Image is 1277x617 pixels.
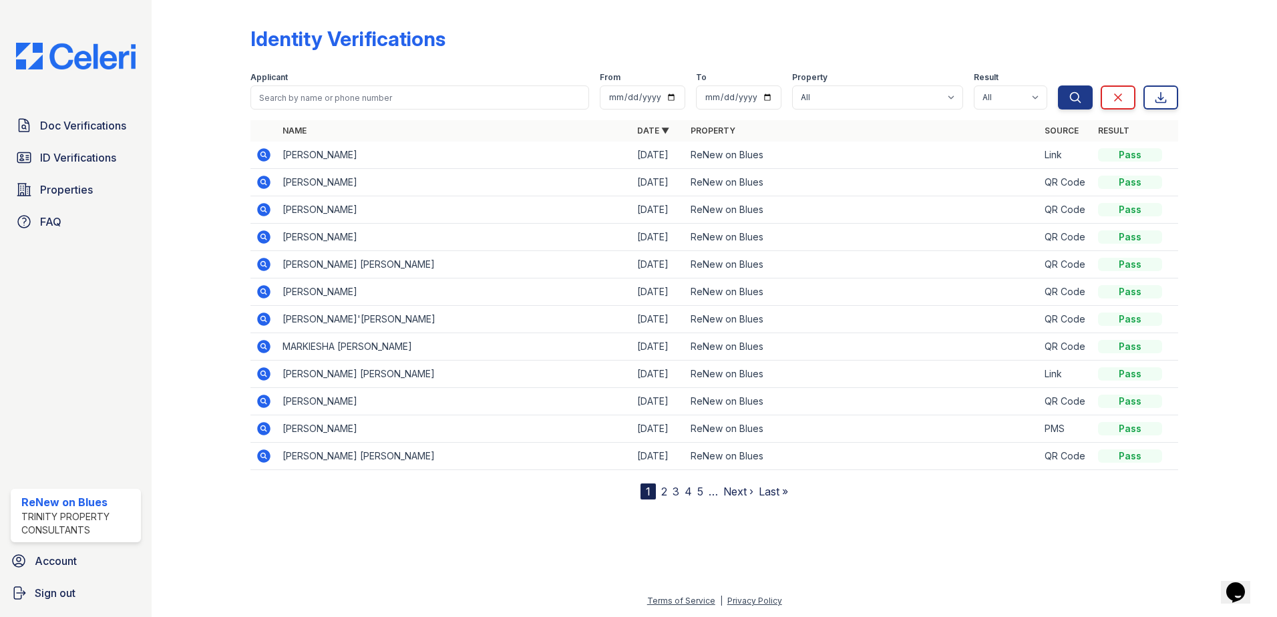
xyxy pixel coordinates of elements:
a: Source [1045,126,1079,136]
td: Link [1039,142,1093,169]
div: 1 [641,483,656,499]
div: Pass [1098,340,1162,353]
div: ReNew on Blues [21,494,136,510]
span: … [709,483,718,499]
td: [PERSON_NAME] [PERSON_NAME] [277,251,632,278]
td: [DATE] [632,333,685,361]
label: To [696,72,707,83]
td: [DATE] [632,443,685,470]
div: Pass [1098,285,1162,298]
a: ID Verifications [11,144,141,171]
td: [DATE] [632,278,685,306]
td: [PERSON_NAME] [277,278,632,306]
td: [PERSON_NAME] [277,388,632,415]
td: ReNew on Blues [685,388,1040,415]
a: Doc Verifications [11,112,141,139]
td: ReNew on Blues [685,443,1040,470]
td: [PERSON_NAME] [277,196,632,224]
td: [PERSON_NAME] [277,142,632,169]
td: Link [1039,361,1093,388]
span: Doc Verifications [40,118,126,134]
td: PMS [1039,415,1093,443]
div: Trinity Property Consultants [21,510,136,537]
td: [DATE] [632,415,685,443]
div: Pass [1098,449,1162,463]
td: ReNew on Blues [685,169,1040,196]
td: QR Code [1039,196,1093,224]
a: Result [1098,126,1129,136]
td: ReNew on Blues [685,361,1040,388]
div: Pass [1098,176,1162,189]
span: FAQ [40,214,61,230]
a: Privacy Policy [727,596,782,606]
a: Next › [723,485,753,498]
a: Date ▼ [637,126,669,136]
td: ReNew on Blues [685,415,1040,443]
img: CE_Logo_Blue-a8612792a0a2168367f1c8372b55b34899dd931a85d93a1a3d3e32e68fde9ad4.png [5,43,146,69]
div: Pass [1098,367,1162,381]
td: ReNew on Blues [685,306,1040,333]
td: [PERSON_NAME] [277,169,632,196]
td: [PERSON_NAME]'[PERSON_NAME] [277,306,632,333]
td: ReNew on Blues [685,196,1040,224]
td: [DATE] [632,224,685,251]
iframe: chat widget [1221,564,1264,604]
td: [DATE] [632,388,685,415]
div: Pass [1098,258,1162,271]
a: 5 [697,485,703,498]
span: Properties [40,182,93,198]
div: Identity Verifications [250,27,445,51]
td: [DATE] [632,196,685,224]
div: Pass [1098,395,1162,408]
td: [DATE] [632,142,685,169]
input: Search by name or phone number [250,85,589,110]
td: ReNew on Blues [685,333,1040,361]
a: 2 [661,485,667,498]
td: ReNew on Blues [685,224,1040,251]
div: Pass [1098,230,1162,244]
td: ReNew on Blues [685,251,1040,278]
div: Pass [1098,422,1162,435]
label: Property [792,72,828,83]
td: [PERSON_NAME] [277,224,632,251]
td: MARKIESHA [PERSON_NAME] [277,333,632,361]
a: Property [691,126,735,136]
td: QR Code [1039,251,1093,278]
td: ReNew on Blues [685,278,1040,306]
td: [DATE] [632,169,685,196]
a: 3 [673,485,679,498]
a: Sign out [5,580,146,606]
div: Pass [1098,203,1162,216]
a: Properties [11,176,141,203]
div: Pass [1098,148,1162,162]
a: Name [283,126,307,136]
span: Account [35,553,77,569]
td: QR Code [1039,388,1093,415]
td: [PERSON_NAME] [277,415,632,443]
td: QR Code [1039,306,1093,333]
td: [PERSON_NAME] [PERSON_NAME] [277,443,632,470]
td: QR Code [1039,278,1093,306]
label: Applicant [250,72,288,83]
div: Pass [1098,313,1162,326]
td: [DATE] [632,361,685,388]
td: [DATE] [632,251,685,278]
td: ReNew on Blues [685,142,1040,169]
a: Terms of Service [647,596,715,606]
label: From [600,72,620,83]
div: | [720,596,723,606]
a: Account [5,548,146,574]
td: [PERSON_NAME] [PERSON_NAME] [277,361,632,388]
a: Last » [759,485,788,498]
label: Result [974,72,998,83]
span: ID Verifications [40,150,116,166]
span: Sign out [35,585,75,601]
td: [DATE] [632,306,685,333]
a: FAQ [11,208,141,235]
td: QR Code [1039,333,1093,361]
td: QR Code [1039,169,1093,196]
td: QR Code [1039,443,1093,470]
a: 4 [685,485,692,498]
td: QR Code [1039,224,1093,251]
